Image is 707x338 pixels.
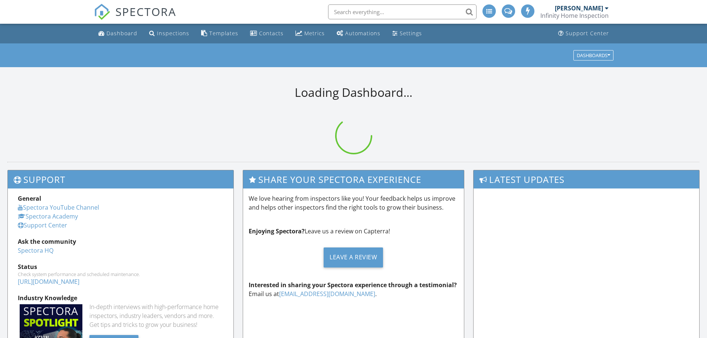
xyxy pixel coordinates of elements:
p: Leave us a review on Capterra! [249,227,459,236]
img: The Best Home Inspection Software - Spectora [94,4,110,20]
div: Support Center [566,30,609,37]
div: Status [18,262,223,271]
a: Contacts [247,27,287,40]
div: [PERSON_NAME] [555,4,603,12]
p: Email us at . [249,280,459,298]
div: Dashboard [107,30,137,37]
h3: Share Your Spectora Experience [243,170,464,188]
a: Support Center [18,221,67,229]
a: Leave a Review [249,242,459,273]
div: In-depth interviews with high-performance home inspectors, industry leaders, vendors and more. Ge... [89,302,223,329]
div: Infinity Home Inspection [540,12,609,19]
a: Dashboard [95,27,140,40]
div: Templates [209,30,238,37]
a: SPECTORA [94,10,176,26]
strong: Enjoying Spectora? [249,227,305,235]
p: We love hearing from inspectors like you! Your feedback helps us improve and helps other inspecto... [249,194,459,212]
div: Ask the community [18,237,223,246]
a: Inspections [146,27,192,40]
button: Dashboards [573,50,613,60]
a: Templates [198,27,241,40]
a: Settings [389,27,425,40]
div: Metrics [304,30,325,37]
div: Industry Knowledge [18,293,223,302]
a: Support Center [555,27,612,40]
a: Automations (Advanced) [334,27,383,40]
div: Dashboards [577,53,610,58]
a: [EMAIL_ADDRESS][DOMAIN_NAME] [279,290,375,298]
span: SPECTORA [115,4,176,19]
input: Search everything... [328,4,477,19]
strong: Interested in sharing your Spectora experience through a testimonial? [249,281,457,289]
a: [URL][DOMAIN_NAME] [18,278,79,286]
a: Metrics [292,27,328,40]
a: Spectora Academy [18,212,78,220]
a: Spectora YouTube Channel [18,203,99,211]
div: Settings [400,30,422,37]
div: Contacts [259,30,284,37]
h3: Latest Updates [474,170,699,188]
a: Spectora HQ [18,246,53,255]
div: Automations [345,30,380,37]
strong: General [18,194,41,203]
div: Leave a Review [324,247,383,268]
div: Inspections [157,30,189,37]
h3: Support [8,170,233,188]
div: Check system performance and scheduled maintenance. [18,271,223,277]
